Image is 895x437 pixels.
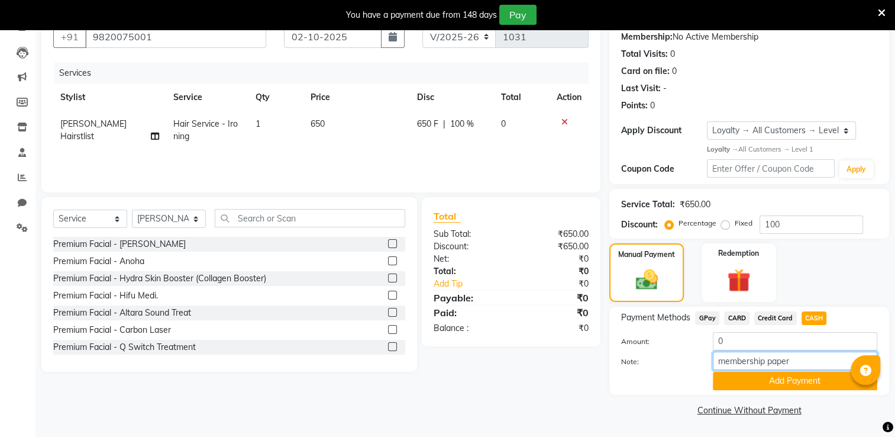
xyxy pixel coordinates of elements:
[53,272,266,285] div: Premium Facial - Hydra Skin Booster (Collagen Booster)
[713,332,877,351] input: Amount
[499,5,537,25] button: Pay
[54,62,597,84] div: Services
[621,198,675,211] div: Service Total:
[425,306,511,320] div: Paid:
[417,118,438,130] span: 650 F
[511,306,597,320] div: ₹0
[215,209,405,227] input: Search or Scan
[311,118,325,129] span: 650
[724,311,749,325] span: CARD
[680,198,710,211] div: ₹650.00
[511,265,597,278] div: ₹0
[839,160,873,178] button: Apply
[621,31,877,43] div: No Active Membership
[53,84,166,111] th: Stylist
[621,82,661,95] div: Last Visit:
[621,163,706,175] div: Coupon Code
[802,311,827,325] span: CASH
[735,218,752,229] label: Fixed
[707,145,738,153] strong: Loyalty →
[621,48,668,60] div: Total Visits:
[410,84,494,111] th: Disc
[707,159,835,178] input: Enter Offer / Coupon Code
[53,25,86,48] button: +91
[678,218,716,229] label: Percentage
[707,144,877,155] div: All Customers → Level 1
[672,65,677,78] div: 0
[612,336,703,347] label: Amount:
[621,31,673,43] div: Membership:
[612,404,887,417] a: Continue Without Payment
[173,118,238,142] span: Hair Service - Ironing
[425,265,511,278] div: Total:
[450,118,474,130] span: 100 %
[248,84,303,111] th: Qty
[550,84,589,111] th: Action
[53,324,171,336] div: Premium Facial - Carbon Laser
[720,266,758,295] img: _gift.svg
[511,228,597,240] div: ₹650.00
[425,278,525,290] a: Add Tip
[713,372,877,390] button: Add Payment
[434,210,461,223] span: Total
[501,118,506,129] span: 0
[303,84,410,111] th: Price
[85,25,266,48] input: Search by Name/Mobile/Email/Code
[650,99,655,112] div: 0
[718,248,759,259] label: Redemption
[53,255,144,268] div: Premium Facial - Anoha
[346,9,497,21] div: You have a payment due from 148 days
[60,118,127,142] span: [PERSON_NAME] Hairstlist
[511,322,597,335] div: ₹0
[663,82,667,95] div: -
[494,84,550,111] th: Total
[629,267,665,293] img: _cash.svg
[612,356,703,367] label: Note:
[621,65,670,78] div: Card on file:
[511,240,597,253] div: ₹650.00
[425,253,511,265] div: Net:
[53,290,158,302] div: Premium Facial - Hifu Medi.
[443,118,445,130] span: |
[425,291,511,305] div: Payable:
[425,228,511,240] div: Sub Total:
[511,253,597,265] div: ₹0
[618,249,675,260] label: Manual Payment
[713,352,877,370] input: Add Note
[425,322,511,335] div: Balance :
[621,218,658,231] div: Discount:
[511,291,597,305] div: ₹0
[53,238,186,250] div: Premium Facial - [PERSON_NAME]
[754,311,797,325] span: Credit Card
[53,341,196,354] div: Premium Facial - Q Switch Treatment
[621,124,706,137] div: Apply Discount
[425,240,511,253] div: Discount:
[526,278,598,290] div: ₹0
[621,311,690,324] span: Payment Methods
[256,118,260,129] span: 1
[166,84,248,111] th: Service
[621,99,648,112] div: Points:
[53,307,191,319] div: Premium Facial - Altara Sound Treat
[670,48,675,60] div: 0
[695,311,719,325] span: GPay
